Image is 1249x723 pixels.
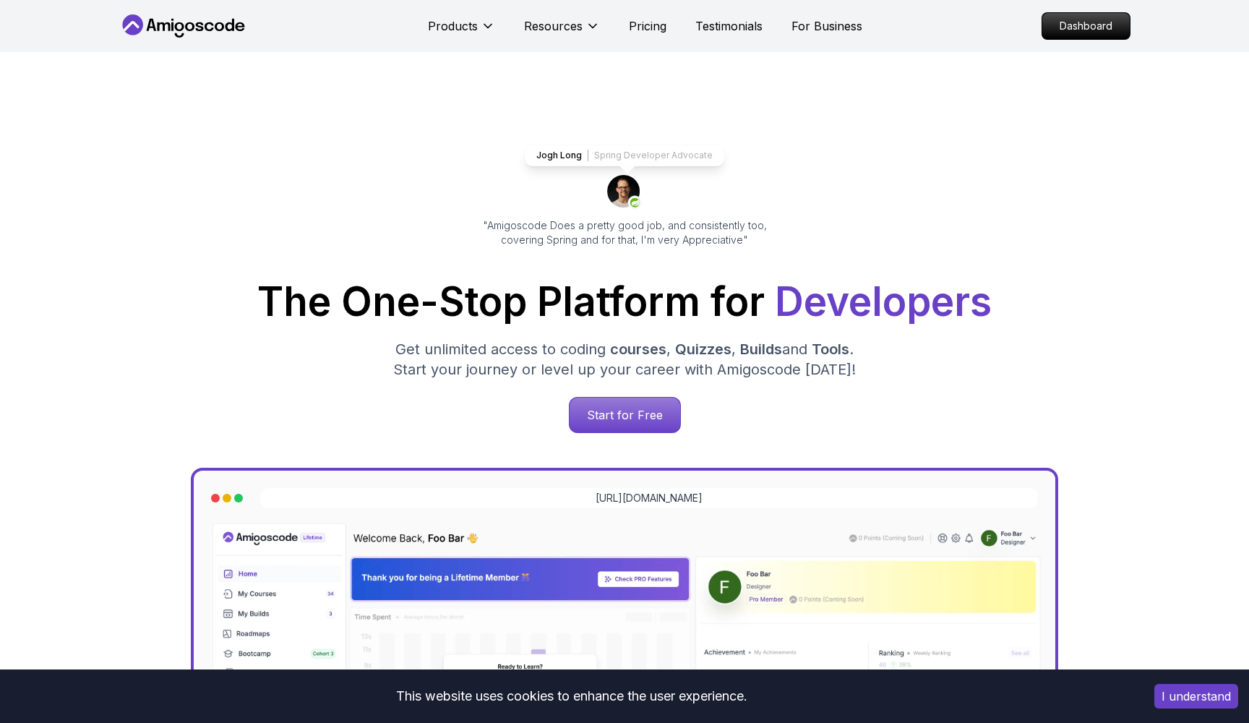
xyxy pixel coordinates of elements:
[130,282,1119,322] h1: The One-Stop Platform for
[569,397,681,433] a: Start for Free
[524,17,583,35] p: Resources
[675,341,731,358] span: Quizzes
[629,17,666,35] a: Pricing
[775,278,992,325] span: Developers
[1042,13,1130,39] p: Dashboard
[594,150,713,161] p: Spring Developer Advocate
[524,17,600,46] button: Resources
[463,218,786,247] p: "Amigoscode Does a pretty good job, and consistently too, covering Spring and for that, I'm very ...
[791,17,862,35] a: For Business
[382,339,867,380] p: Get unlimited access to coding , , and . Start your journey or level up your career with Amigosco...
[1154,684,1238,709] button: Accept cookies
[428,17,478,35] p: Products
[1042,12,1130,40] a: Dashboard
[695,17,763,35] a: Testimonials
[570,398,680,432] p: Start for Free
[812,341,849,358] span: Tools
[607,175,642,210] img: josh long
[740,341,782,358] span: Builds
[610,341,666,358] span: courses
[11,680,1133,712] div: This website uses cookies to enhance the user experience.
[596,491,703,505] a: [URL][DOMAIN_NAME]
[536,150,582,161] p: Jogh Long
[428,17,495,46] button: Products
